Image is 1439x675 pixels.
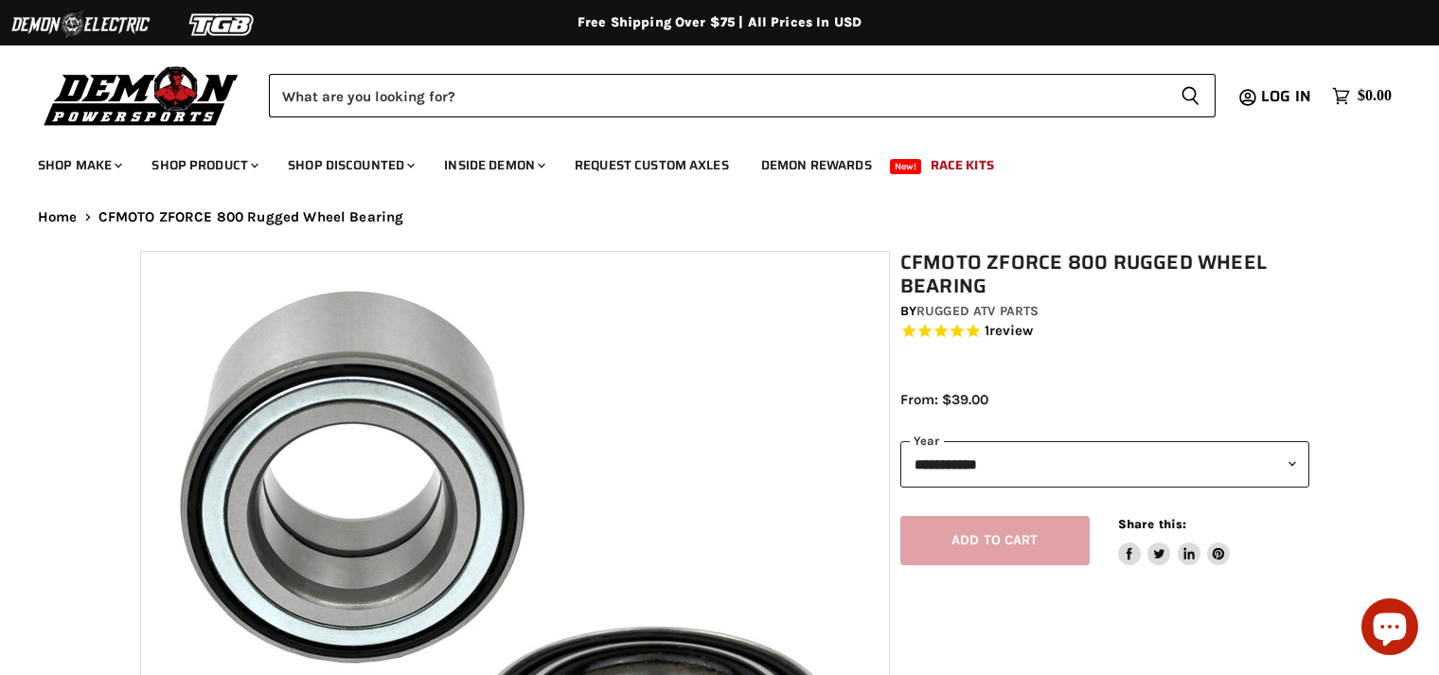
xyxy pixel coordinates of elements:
[269,74,1165,117] input: Search
[1118,516,1231,566] aside: Share this:
[890,159,922,174] span: New!
[1165,74,1216,117] button: Search
[1323,82,1401,110] a: $0.00
[1261,84,1311,108] span: Log in
[747,146,886,185] a: Demon Rewards
[900,301,1309,322] div: by
[989,323,1034,340] span: review
[24,146,133,185] a: Shop Make
[24,138,1387,185] ul: Main menu
[137,146,270,185] a: Shop Product
[900,441,1309,488] select: year
[1118,517,1186,531] span: Share this:
[1356,598,1424,660] inbox-online-store-chat: Shopify online store chat
[900,322,1309,342] span: Rated 5.0 out of 5 stars 1 reviews
[274,146,426,185] a: Shop Discounted
[900,251,1309,298] h1: CFMOTO ZFORCE 800 Rugged Wheel Bearing
[916,146,1008,185] a: Race Kits
[269,74,1216,117] form: Product
[98,209,404,225] span: CFMOTO ZFORCE 800 Rugged Wheel Bearing
[430,146,557,185] a: Inside Demon
[916,303,1039,319] a: Rugged ATV Parts
[900,391,988,408] span: From: $39.00
[9,7,151,43] img: Demon Electric Logo 2
[38,209,78,225] a: Home
[985,323,1034,340] span: 1 reviews
[38,62,245,129] img: Demon Powersports
[151,7,293,43] img: TGB Logo 2
[1252,88,1323,105] a: Log in
[1358,87,1392,105] span: $0.00
[560,146,743,185] a: Request Custom Axles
